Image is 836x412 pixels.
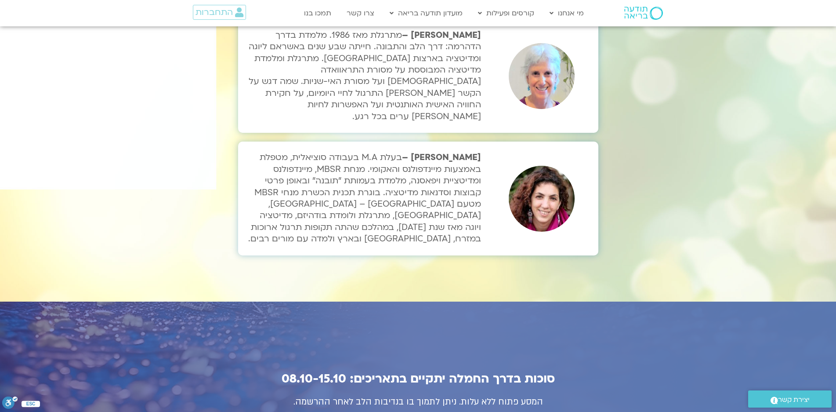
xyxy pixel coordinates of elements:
[778,394,810,406] span: יצירת קשר
[748,390,832,408] a: יצירת קשר
[225,372,612,386] h2: סוכות בדרך החמלה יתקיים בתאריכים: 08.10-15.10
[242,29,481,122] p: מתרגלת מאז 1986. מלמדת בדרך הדהרמה: דרך הלב והתבונה. חייתה שבע שנים באשראם ליוגה ומדיטציה בארצות ...
[225,394,612,410] p: המסע פתוח ללא עלות. ניתן לתמוך בו בנדיבות הלב לאחר ההרשמה.
[195,7,233,17] span: התחברות
[242,152,481,244] p: בעלת M.A בעבודה סוציאלית, מטפלת באמצעות מיינדפולנס והאקומי. מנחת MBSR, מיינדפולנס ומדיטציית ויפאס...
[624,7,663,20] img: תודעה בריאה
[545,5,588,22] a: מי אנחנו
[300,5,336,22] a: תמכו בנו
[402,152,481,163] strong: [PERSON_NAME] –
[474,5,539,22] a: קורסים ופעילות
[193,5,246,20] a: התחברות
[342,5,379,22] a: צרו קשר
[402,29,481,41] strong: [PERSON_NAME] –
[385,5,467,22] a: מועדון תודעה בריאה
